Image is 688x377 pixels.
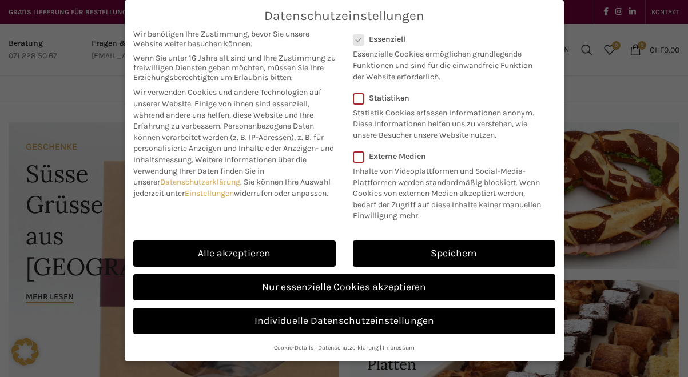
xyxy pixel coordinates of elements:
[353,161,548,222] p: Inhalte von Videoplattformen und Social-Media-Plattformen werden standardmäßig blockiert. Wenn Co...
[133,155,307,187] span: Weitere Informationen über die Verwendung Ihrer Daten finden Sie in unserer .
[318,344,379,351] a: Datenschutzerklärung
[185,188,234,198] a: Einstellungen
[133,240,336,267] a: Alle akzeptieren
[383,344,415,351] a: Impressum
[353,240,555,267] a: Speichern
[133,53,336,82] span: Wenn Sie unter 16 Jahre alt sind und Ihre Zustimmung zu freiwilligen Diensten geben möchten, müss...
[133,121,334,165] span: Personenbezogene Daten können verarbeitet werden (z. B. IP-Adressen), z. B. für personalisierte A...
[353,34,540,44] label: Essenziell
[264,9,424,23] span: Datenschutzeinstellungen
[274,344,314,351] a: Cookie-Details
[133,177,331,198] span: Sie können Ihre Auswahl jederzeit unter widerrufen oder anpassen.
[133,274,555,300] a: Nur essenzielle Cookies akzeptieren
[353,93,540,103] label: Statistiken
[133,308,555,334] a: Individuelle Datenschutzeinstellungen
[353,103,540,141] p: Statistik Cookies erfassen Informationen anonym. Diese Informationen helfen uns zu verstehen, wie...
[353,44,540,82] p: Essenzielle Cookies ermöglichen grundlegende Funktionen und sind für die einwandfreie Funktion de...
[133,29,336,49] span: Wir benötigen Ihre Zustimmung, bevor Sie unsere Website weiter besuchen können.
[133,87,321,131] span: Wir verwenden Cookies und andere Technologien auf unserer Website. Einige von ihnen sind essenzie...
[353,151,548,161] label: Externe Medien
[160,177,240,187] a: Datenschutzerklärung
